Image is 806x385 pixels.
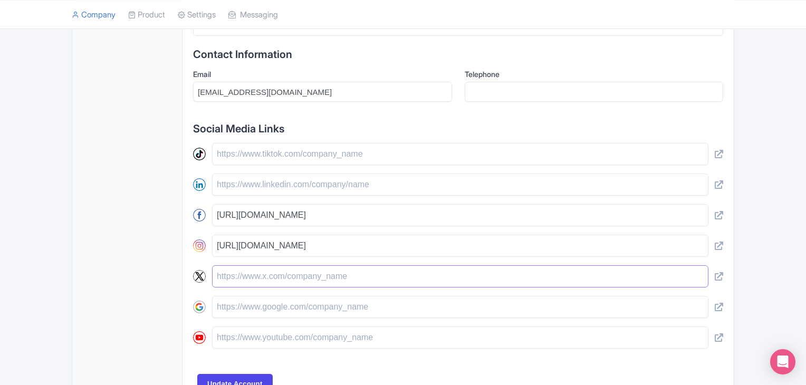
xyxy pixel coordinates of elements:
[212,296,708,318] input: https://www.google.com/company_name
[212,143,708,165] input: https://www.tiktok.com/company_name
[212,265,708,287] input: https://www.x.com/company_name
[770,349,795,374] div: Open Intercom Messenger
[193,148,206,160] img: tiktok-round-01-ca200c7ba8d03f2cade56905edf8567d.svg
[193,123,723,134] h2: Social Media Links
[193,209,206,222] img: facebook-round-01-50ddc191f871d4ecdbe8252d2011563a.svg
[193,49,723,60] h2: Contact Information
[193,239,206,252] img: instagram-round-01-d873700d03cfe9216e9fb2676c2aa726.svg
[193,178,206,191] img: linkedin-round-01-4bc9326eb20f8e88ec4be7e8773b84b7.svg
[212,235,708,257] input: https://www.instagram.com/company_name
[193,331,206,344] img: youtube-round-01-0acef599b0341403c37127b094ecd7da.svg
[212,326,708,349] input: https://www.youtube.com/company_name
[212,204,708,226] input: https://www.facebook.com/company_name
[193,70,211,79] span: Email
[212,174,708,196] input: https://www.linkedin.com/company/name
[193,301,206,313] img: google-round-01-4c7ae292eccd65b64cc32667544fd5c1.svg
[465,70,500,79] span: Telephone
[193,270,206,283] img: x-round-01-2a040f8114114d748f4f633894d6978b.svg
